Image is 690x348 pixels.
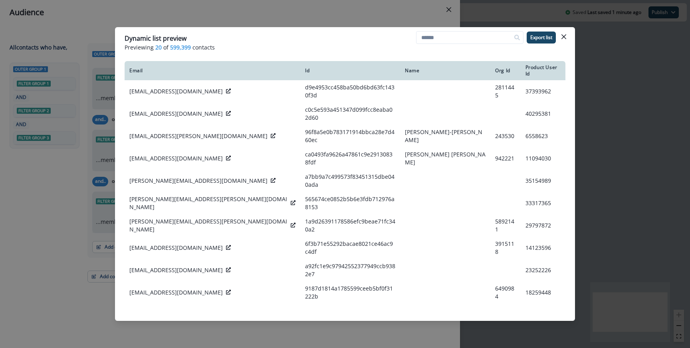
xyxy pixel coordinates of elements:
td: 243530 [490,125,520,147]
td: 1a9d26391178586efc9beae71fc340a2 [300,214,400,237]
span: 20 [155,43,162,51]
button: Close [557,30,570,43]
p: [EMAIL_ADDRESS][PERSON_NAME][DOMAIN_NAME] [129,132,268,140]
div: Id [305,67,395,74]
p: [PERSON_NAME][EMAIL_ADDRESS][DOMAIN_NAME] [129,177,268,185]
span: 599,399 [170,43,191,51]
td: 33317365 [521,192,565,214]
p: [EMAIL_ADDRESS][DOMAIN_NAME] [129,87,223,95]
td: 14123596 [521,237,565,259]
p: [EMAIL_ADDRESS][DOMAIN_NAME] [129,110,223,118]
p: Previewing of contacts [125,43,565,51]
td: 5892141 [490,214,520,237]
td: 3915118 [490,237,520,259]
td: 96f8a5e0b783171914bbca28e7d460ec [300,125,400,147]
p: [EMAIL_ADDRESS][DOMAIN_NAME] [129,289,223,297]
td: 565674ce0852b5b6e3fdb712976a8153 [300,192,400,214]
td: 37393962 [521,80,565,103]
td: 23252226 [521,259,565,281]
td: ca0493fa9626a47861c9e29130838fdf [300,147,400,170]
td: 2811445 [490,80,520,103]
td: 6558623 [521,125,565,147]
td: 40295381 [521,103,565,125]
p: Dynamic list preview [125,34,186,43]
p: [EMAIL_ADDRESS][DOMAIN_NAME] [129,154,223,162]
td: c0c5e593a451347d099fcc8eaba02d60 [300,103,400,125]
td: 18259448 [521,281,565,304]
td: a7bb9a7c499573f83451315dbe040ada [300,170,400,192]
p: [PERSON_NAME][EMAIL_ADDRESS][PERSON_NAME][DOMAIN_NAME] [129,195,287,211]
div: Org Id [495,67,516,74]
p: [EMAIL_ADDRESS][DOMAIN_NAME] [129,266,223,274]
td: 20297650 [521,304,565,326]
td: 11094030 [521,147,565,170]
td: 35154989 [521,170,565,192]
p: [EMAIL_ADDRESS][DOMAIN_NAME] [129,244,223,252]
p: Export list [530,35,552,40]
td: [PERSON_NAME]-[PERSON_NAME] [400,125,490,147]
td: 29797872 [521,214,565,237]
td: [PERSON_NAME] [PERSON_NAME] [400,147,490,170]
td: 6f3b71e55292bacae8021ce46ac9c4df [300,237,400,259]
td: 6490984 [490,281,520,304]
td: 942221 [490,147,520,170]
p: [PERSON_NAME][EMAIL_ADDRESS][PERSON_NAME][DOMAIN_NAME] [129,217,287,233]
td: 187890 [490,304,520,326]
td: 9187d1814a1785599ceeb5bf0f31222b [300,281,400,304]
div: Email [129,67,295,74]
div: Product User Id [525,64,561,77]
div: Name [405,67,486,74]
td: a92fc1e9c97942552377949ccb9382e7 [300,259,400,281]
td: d9e4953cc458ba50bd6bd63fc1430f3d [300,80,400,103]
td: 1bd8798dc62a73e3cf1fab444eb8681c [300,304,400,326]
button: Export list [527,32,556,43]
